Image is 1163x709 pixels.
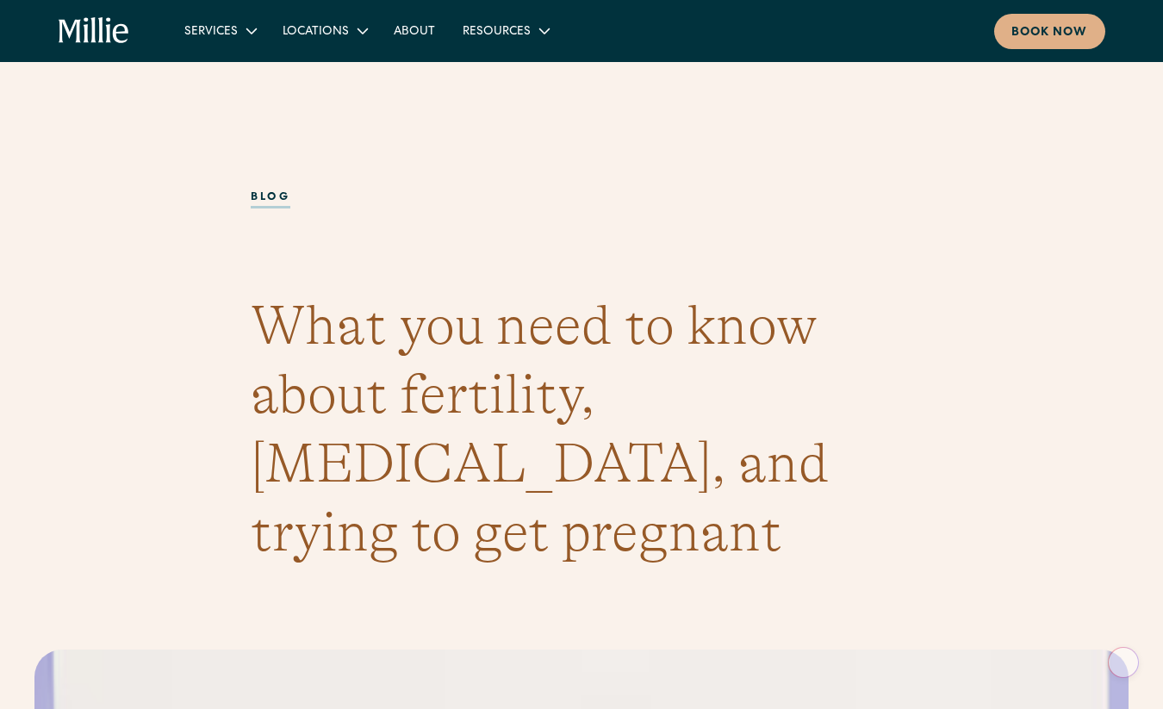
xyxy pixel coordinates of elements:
[184,23,238,41] div: Services
[251,190,290,208] a: blog
[449,16,562,45] div: Resources
[269,16,380,45] div: Locations
[994,14,1105,49] a: Book now
[1011,24,1088,42] div: Book now
[59,17,129,45] a: home
[380,16,449,45] a: About
[283,23,349,41] div: Locations
[463,23,531,41] div: Resources
[251,291,912,567] h1: What you need to know about fertility, [MEDICAL_DATA], and trying to get pregnant
[171,16,269,45] div: Services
